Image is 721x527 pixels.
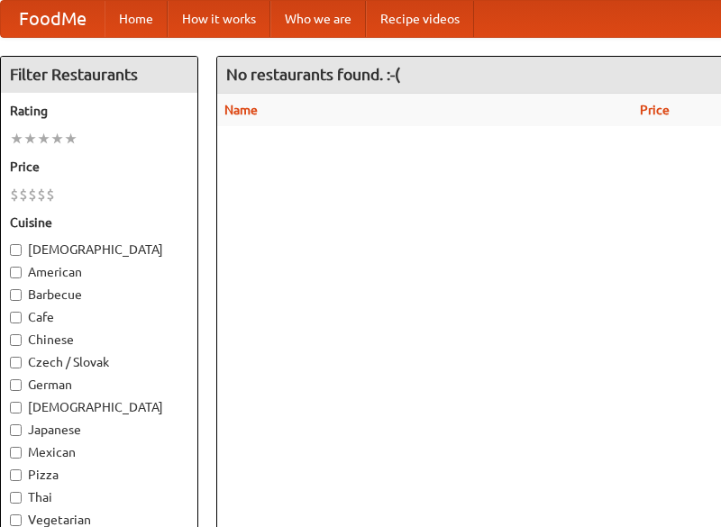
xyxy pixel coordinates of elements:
label: Czech / Slovak [10,353,188,371]
input: American [10,267,22,278]
a: Recipe videos [366,1,474,37]
li: ★ [50,129,64,149]
li: $ [37,185,46,204]
li: $ [10,185,19,204]
input: German [10,379,22,391]
input: Thai [10,492,22,504]
li: $ [28,185,37,204]
h5: Rating [10,102,188,120]
li: $ [19,185,28,204]
label: Thai [10,488,188,506]
input: [DEMOGRAPHIC_DATA] [10,244,22,256]
input: Barbecue [10,289,22,301]
label: [DEMOGRAPHIC_DATA] [10,241,188,259]
input: Japanese [10,424,22,436]
h4: Filter Restaurants [1,57,197,93]
label: [DEMOGRAPHIC_DATA] [10,398,188,416]
label: Japanese [10,421,188,439]
li: ★ [64,129,78,149]
label: German [10,376,188,394]
input: Czech / Slovak [10,357,22,368]
label: Barbecue [10,286,188,304]
li: ★ [23,129,37,149]
input: Vegetarian [10,514,22,526]
label: Pizza [10,466,188,484]
li: $ [46,185,55,204]
label: American [10,263,188,281]
h5: Cuisine [10,214,188,232]
a: Who we are [270,1,366,37]
li: ★ [37,129,50,149]
label: Mexican [10,443,188,461]
a: Home [105,1,168,37]
a: FoodMe [1,1,105,37]
li: ★ [10,129,23,149]
input: Pizza [10,469,22,481]
a: How it works [168,1,270,37]
label: Chinese [10,331,188,349]
a: Price [640,103,670,117]
input: Cafe [10,312,22,323]
input: [DEMOGRAPHIC_DATA] [10,402,22,413]
input: Mexican [10,447,22,459]
label: Cafe [10,308,188,326]
input: Chinese [10,334,22,346]
h5: Price [10,158,188,176]
a: Name [224,103,258,117]
ng-pluralize: No restaurants found. :-( [226,66,400,83]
